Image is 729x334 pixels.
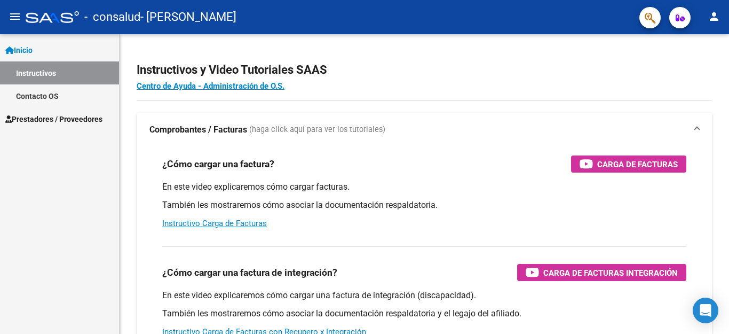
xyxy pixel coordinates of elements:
span: - [PERSON_NAME] [140,5,236,29]
strong: Comprobantes / Facturas [149,124,247,136]
p: También les mostraremos cómo asociar la documentación respaldatoria. [162,199,686,211]
a: Centro de Ayuda - Administración de O.S. [137,81,284,91]
mat-icon: person [708,10,720,23]
button: Carga de Facturas Integración [517,264,686,281]
button: Carga de Facturas [571,156,686,173]
span: - consalud [84,5,140,29]
span: Carga de Facturas Integración [543,266,678,279]
p: También les mostraremos cómo asociar la documentación respaldatoria y el legajo del afiliado. [162,308,686,320]
h3: ¿Cómo cargar una factura? [162,157,274,172]
span: Inicio [5,44,33,56]
a: Instructivo Carga de Facturas [162,219,267,228]
span: Prestadores / Proveedores [5,113,102,125]
p: En este video explicaremos cómo cargar una factura de integración (discapacidad). [162,290,686,301]
span: (haga click aquí para ver los tutoriales) [249,124,385,136]
h2: Instructivos y Video Tutoriales SAAS [137,60,712,80]
span: Carga de Facturas [597,158,678,171]
p: En este video explicaremos cómo cargar facturas. [162,181,686,193]
mat-expansion-panel-header: Comprobantes / Facturas (haga click aquí para ver los tutoriales) [137,113,712,147]
h3: ¿Cómo cargar una factura de integración? [162,265,337,280]
div: Open Intercom Messenger [693,298,718,323]
mat-icon: menu [9,10,21,23]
